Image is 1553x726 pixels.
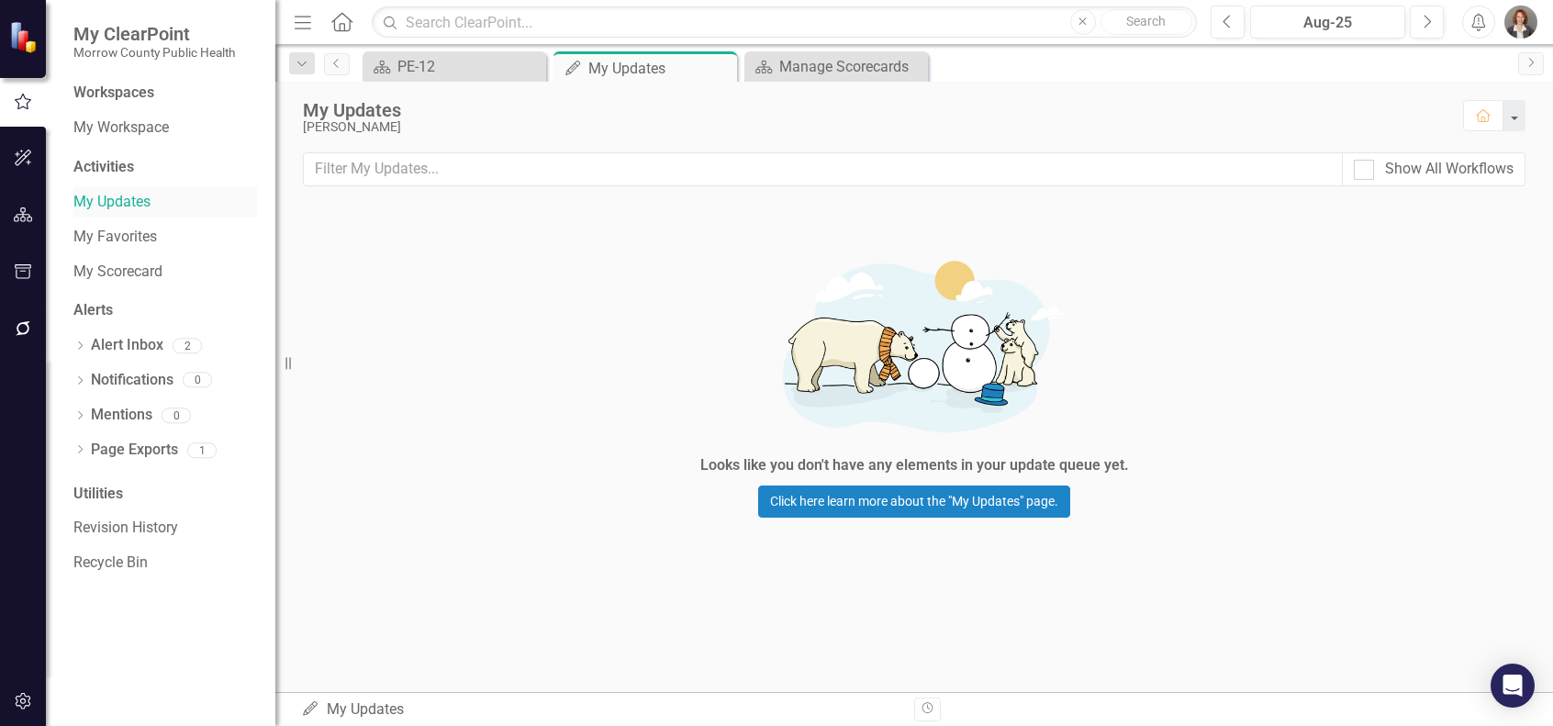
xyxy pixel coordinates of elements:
[303,152,1343,186] input: Filter My Updates...
[91,370,173,391] a: Notifications
[301,699,900,720] div: My Updates
[1126,14,1166,28] span: Search
[73,192,257,213] a: My Updates
[91,335,163,356] a: Alert Inbox
[73,45,235,60] small: Morrow County Public Health
[588,57,732,80] div: My Updates
[303,100,1445,120] div: My Updates
[1257,12,1399,34] div: Aug-25
[367,55,542,78] a: PE-12
[173,338,202,353] div: 2
[1504,6,1537,39] img: Robin Canaday
[183,373,212,388] div: 0
[73,553,257,574] a: Recycle Bin
[91,440,178,461] a: Page Exports
[779,55,923,78] div: Manage Scorecards
[639,240,1190,451] img: Getting started
[187,442,217,458] div: 1
[700,455,1129,476] div: Looks like you don't have any elements in your update queue yet.
[372,6,1197,39] input: Search ClearPoint...
[162,408,191,423] div: 0
[73,300,257,321] div: Alerts
[303,120,1445,134] div: [PERSON_NAME]
[73,83,154,104] div: Workspaces
[91,405,152,426] a: Mentions
[73,23,235,45] span: My ClearPoint
[1101,9,1192,35] button: Search
[73,262,257,283] a: My Scorecard
[73,518,257,539] a: Revision History
[397,55,542,78] div: PE-12
[73,227,257,248] a: My Favorites
[1491,664,1535,708] div: Open Intercom Messenger
[749,55,923,78] a: Manage Scorecards
[9,20,41,52] img: ClearPoint Strategy
[758,486,1070,518] a: Click here learn more about the "My Updates" page.
[1250,6,1405,39] button: Aug-25
[73,157,257,178] div: Activities
[73,484,257,505] div: Utilities
[1385,159,1514,180] div: Show All Workflows
[73,117,257,139] a: My Workspace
